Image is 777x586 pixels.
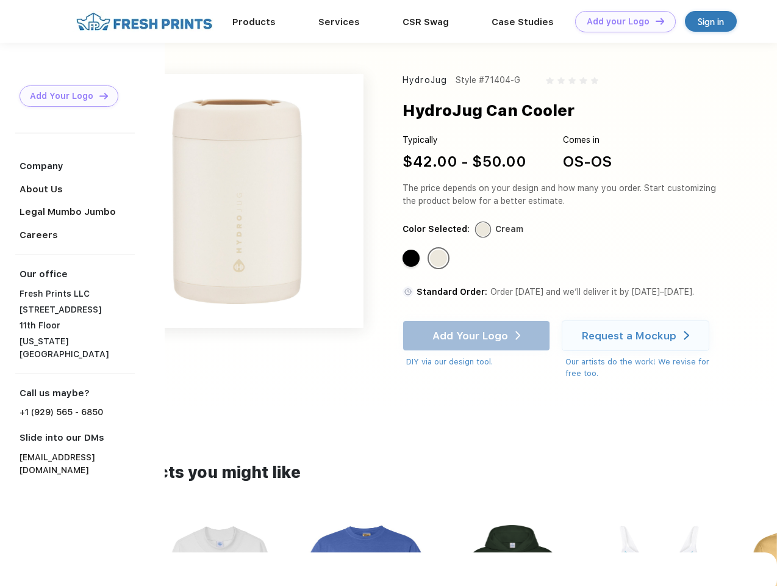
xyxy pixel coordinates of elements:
[110,74,363,328] img: func=resize&h=640
[403,134,526,146] div: Typically
[403,74,447,87] div: HydroJug
[563,134,612,146] div: Comes in
[557,77,565,84] img: gray_star.svg
[456,74,520,87] div: Style #71404-G
[406,356,550,368] div: DIY via our design tool.
[20,451,135,477] a: [EMAIL_ADDRESS][DOMAIN_NAME]
[20,386,135,400] div: Call us maybe?
[430,250,447,267] div: Cream
[403,182,721,208] div: The price depends on your design and how many you order. Start customizing the product below for ...
[565,356,721,380] div: Our artists do the work! We revise for free too.
[20,159,135,173] div: Company
[20,267,135,281] div: Our office
[568,77,576,84] img: gray_star.svg
[59,461,717,485] div: Other products you might like
[591,77,598,84] img: gray_star.svg
[656,18,664,24] img: DT
[403,286,414,297] img: standard order
[20,406,103,419] a: +1 (929) 565 - 6850
[417,287,487,297] span: Standard Order:
[698,15,724,29] div: Sign in
[684,331,689,340] img: white arrow
[30,91,93,101] div: Add Your Logo
[563,151,612,173] div: OS-OS
[20,335,135,361] div: [US_STATE][GEOGRAPHIC_DATA]
[546,77,553,84] img: gray_star.svg
[403,151,526,173] div: $42.00 - $50.00
[582,330,676,342] div: Request a Mockup
[99,93,108,99] img: DT
[20,184,63,195] a: About Us
[20,288,135,300] div: Fresh Prints LLC
[20,319,135,332] div: 11th Floor
[579,77,587,84] img: gray_star.svg
[403,99,575,122] div: HydroJug Can Cooler
[20,230,58,241] a: Careers
[587,16,650,27] div: Add your Logo
[20,303,135,316] div: [STREET_ADDRESS]
[403,250,420,267] div: Black
[73,11,216,32] img: fo%20logo%202.webp
[495,223,523,236] div: Cream
[232,16,276,27] a: Products
[490,287,694,297] span: Order [DATE] and we’ll deliver it by [DATE]–[DATE].
[20,431,135,445] div: Slide into our DMs
[403,223,470,236] div: Color Selected:
[685,11,737,32] a: Sign in
[20,206,116,217] a: Legal Mumbo Jumbo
